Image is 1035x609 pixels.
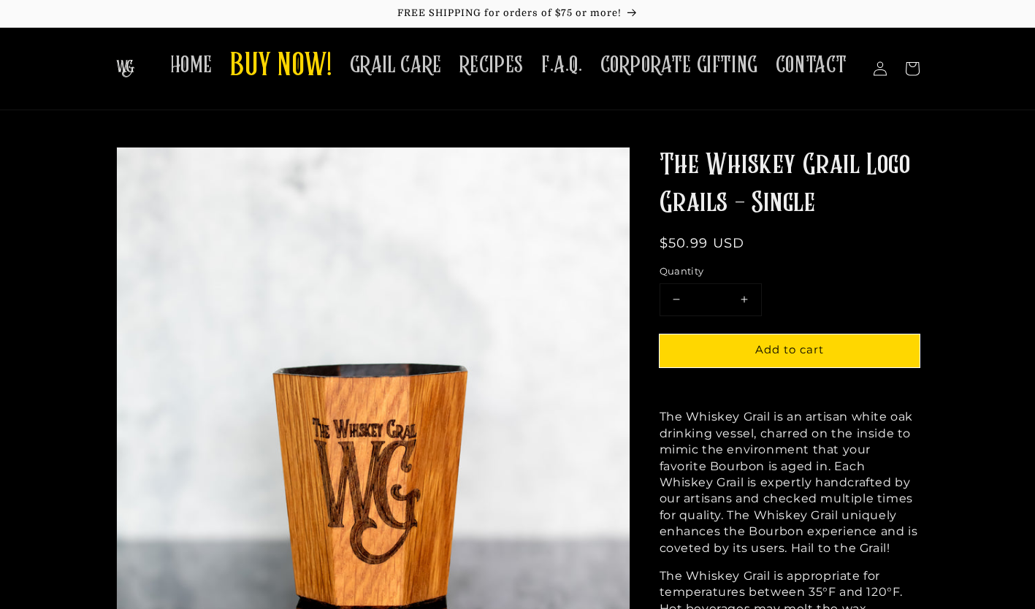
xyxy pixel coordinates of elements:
[660,334,920,367] button: Add to cart
[541,51,583,80] span: F.A.Q.
[600,51,758,80] span: CORPORATE GIFTING
[116,60,134,77] img: The Whiskey Grail
[660,409,920,556] p: The Whiskey Grail is an artisan white oak drinking vessel, charred on the inside to mimic the env...
[532,42,592,88] a: F.A.Q.
[341,42,451,88] a: GRAIL CARE
[170,51,213,80] span: HOME
[161,42,221,88] a: HOME
[350,51,442,80] span: GRAIL CARE
[767,42,856,88] a: CONTACT
[660,235,745,251] span: $50.99 USD
[230,47,332,87] span: BUY NOW!
[660,264,920,279] label: Quantity
[660,147,920,223] h1: The Whiskey Grail Logo Grails - Single
[451,42,532,88] a: RECIPES
[755,342,824,356] span: Add to cart
[592,42,767,88] a: CORPORATE GIFTING
[15,7,1020,20] p: FREE SHIPPING for orders of $75 or more!
[776,51,847,80] span: CONTACT
[221,38,341,96] a: BUY NOW!
[459,51,524,80] span: RECIPES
